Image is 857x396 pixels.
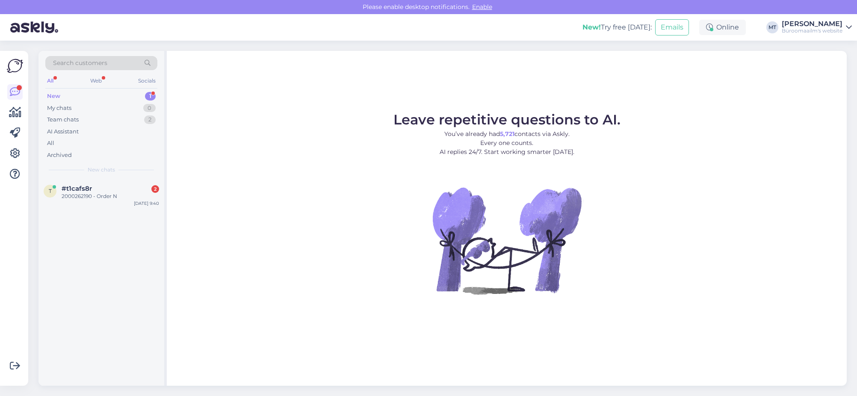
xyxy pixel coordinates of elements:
[136,75,157,86] div: Socials
[143,104,156,112] div: 0
[470,3,495,11] span: Enable
[766,21,778,33] div: MT
[430,163,584,317] img: No Chat active
[49,188,52,194] span: t
[7,58,23,74] img: Askly Logo
[47,139,54,148] div: All
[500,130,514,138] b: 5,721
[151,185,159,193] div: 2
[144,115,156,124] div: 2
[45,75,55,86] div: All
[582,22,652,33] div: Try free [DATE]:
[582,23,601,31] b: New!
[782,21,852,34] a: [PERSON_NAME]Büroomaailm's website
[393,111,621,128] span: Leave repetitive questions to AI.
[53,59,107,68] span: Search customers
[89,75,103,86] div: Web
[782,27,842,34] div: Büroomaailm's website
[145,92,156,100] div: 1
[88,166,115,174] span: New chats
[47,115,79,124] div: Team chats
[782,21,842,27] div: [PERSON_NAME]
[47,92,60,100] div: New
[47,127,79,136] div: AI Assistant
[393,130,621,157] p: You’ve already had contacts via Askly. Every one counts. AI replies 24/7. Start working smarter [...
[62,192,159,200] div: 2000262190 - Order N
[47,151,72,160] div: Archived
[655,19,689,35] button: Emails
[62,185,92,192] span: #t1cafs8r
[134,200,159,207] div: [DATE] 9:40
[47,104,71,112] div: My chats
[699,20,746,35] div: Online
